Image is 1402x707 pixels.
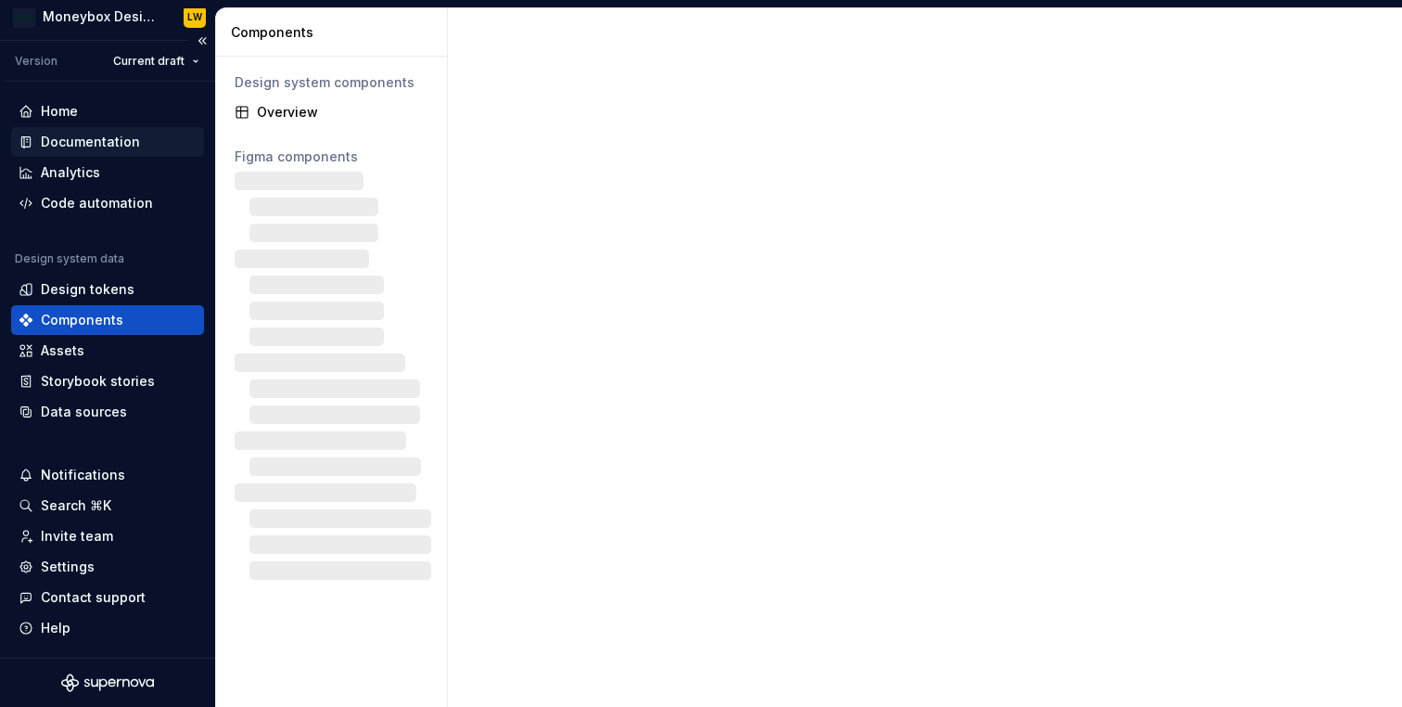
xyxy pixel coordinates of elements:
div: Code automation [41,194,153,212]
div: LW [187,9,202,24]
a: Analytics [11,158,204,187]
div: Design tokens [41,280,134,299]
a: Settings [11,552,204,582]
a: Storybook stories [11,366,204,396]
div: Notifications [41,466,125,484]
div: Components [41,311,123,329]
div: Help [41,619,70,637]
a: Overview [227,97,436,127]
div: Settings [41,558,95,576]
a: Components [11,305,204,335]
div: Design system data [15,251,124,266]
button: Current draft [105,48,208,74]
div: Invite team [41,527,113,546]
svg: Supernova Logo [61,674,154,692]
div: Analytics [41,163,100,182]
button: Search ⌘K [11,491,204,521]
button: Notifications [11,460,204,490]
img: c17557e8-ebdc-49e2-ab9e-7487adcf6d53.png [13,6,35,28]
div: Data sources [41,403,127,421]
a: Assets [11,336,204,366]
span: Current draft [113,54,185,69]
div: Assets [41,341,84,360]
div: Search ⌘K [41,496,111,515]
a: Documentation [11,127,204,157]
div: Components [231,23,440,42]
div: Figma components [235,148,428,166]
a: Code automation [11,188,204,218]
div: Documentation [41,133,140,151]
div: Version [15,54,57,69]
a: Data sources [11,397,204,427]
a: Design tokens [11,275,204,304]
div: Contact support [41,588,146,607]
button: Collapse sidebar [189,28,215,54]
a: Invite team [11,521,204,551]
button: Contact support [11,583,204,612]
a: Home [11,96,204,126]
button: Help [11,613,204,643]
div: Design system components [235,73,428,92]
div: Storybook stories [41,372,155,391]
div: Overview [257,103,428,122]
div: Moneybox Design System [43,7,161,26]
div: Home [41,102,78,121]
